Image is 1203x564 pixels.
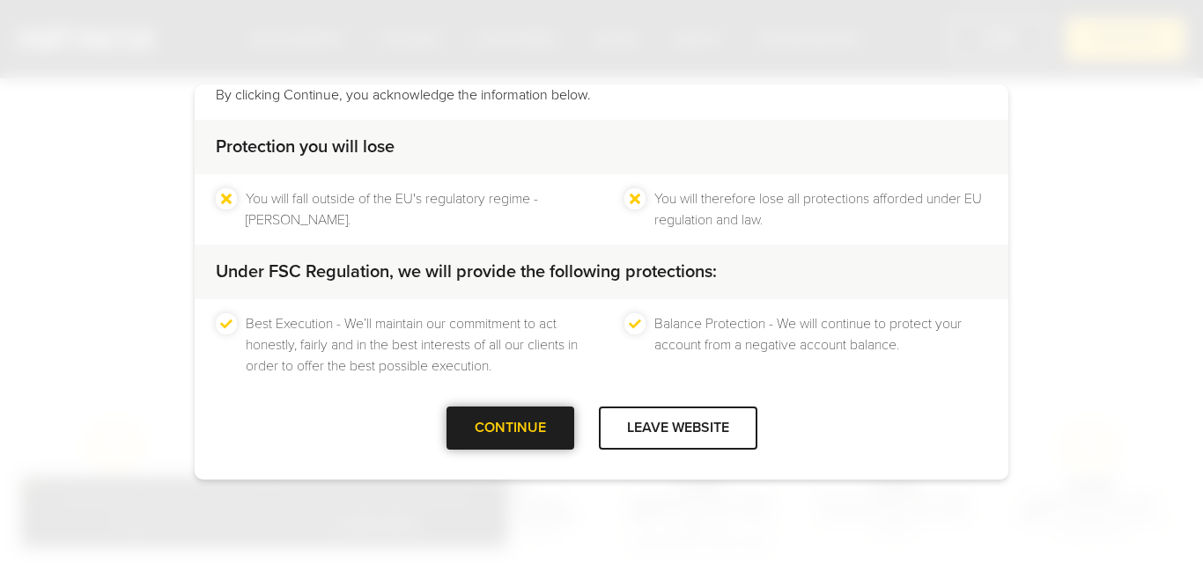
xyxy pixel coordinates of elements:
p: By clicking Continue, you acknowledge the information below. [216,84,987,106]
li: Best Execution - We’ll maintain our commitment to act honestly, fairly and in the best interests ... [246,313,579,377]
li: You will therefore lose all protections afforded under EU regulation and law. [654,188,987,231]
li: Balance Protection - We will continue to protect your account from a negative account balance. [654,313,987,377]
strong: Under FSC Regulation, we will provide the following protections: [216,261,717,282]
div: LEAVE WEBSITE [599,407,757,450]
div: CONTINUE [447,407,574,450]
li: You will fall outside of the EU's regulatory regime - [PERSON_NAME]. [246,188,579,231]
strong: Protection you will lose [216,136,395,157]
